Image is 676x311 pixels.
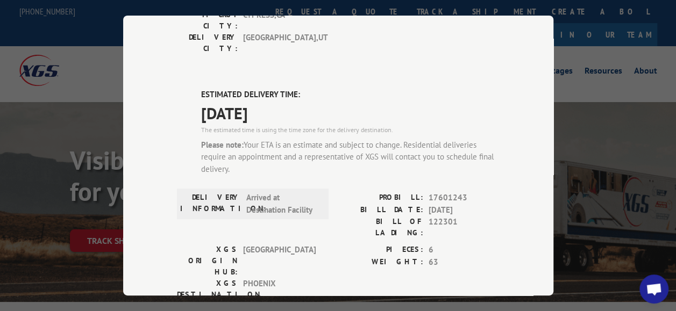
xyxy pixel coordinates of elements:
[243,9,316,32] span: CYPRESS , CA
[201,89,500,101] label: ESTIMATED DELIVERY TIME:
[243,244,316,278] span: [GEOGRAPHIC_DATA]
[177,244,238,278] label: XGS ORIGIN HUB:
[201,140,244,150] strong: Please note:
[338,244,423,256] label: PIECES:
[201,101,500,125] span: [DATE]
[429,256,500,269] span: 63
[639,274,668,303] div: Open chat
[338,192,423,204] label: PROBILL:
[429,192,500,204] span: 17601243
[177,32,238,54] label: DELIVERY CITY:
[246,192,319,216] span: Arrived at Destination Facility
[177,9,238,32] label: PICKUP CITY:
[429,204,500,216] span: [DATE]
[243,32,316,54] span: [GEOGRAPHIC_DATA] , UT
[429,216,500,238] span: 122301
[338,216,423,238] label: BILL OF LADING:
[338,256,423,269] label: WEIGHT:
[429,244,500,256] span: 6
[201,139,500,176] div: Your ETA is an estimate and subject to change. Residential deliveries require an appointment and ...
[338,204,423,216] label: BILL DATE:
[180,192,241,216] label: DELIVERY INFORMATION:
[201,125,500,135] div: The estimated time is using the time zone for the delivery destination.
